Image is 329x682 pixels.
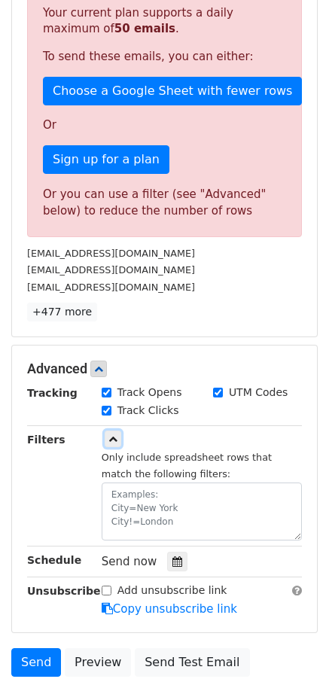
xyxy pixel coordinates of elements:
small: [EMAIL_ADDRESS][DOMAIN_NAME] [27,248,195,259]
a: +477 more [27,303,97,321]
iframe: Chat Widget [254,610,329,682]
a: Sign up for a plan [43,145,169,174]
p: Or [43,117,286,133]
strong: 50 emails [114,22,175,35]
strong: Filters [27,434,65,446]
label: Track Opens [117,385,182,400]
span: Send now [102,555,157,568]
a: Send [11,648,61,677]
p: To send these emails, you can either: [43,49,286,65]
p: Your current plan supports a daily maximum of . [43,5,286,37]
label: Add unsubscribe link [117,583,227,598]
small: Only include spreadsheet rows that match the following filters: [102,452,272,480]
label: Track Clicks [117,403,179,419]
small: [EMAIL_ADDRESS][DOMAIN_NAME] [27,282,195,293]
label: UTM Codes [229,385,288,400]
h5: Advanced [27,361,302,377]
a: Preview [65,648,131,677]
strong: Schedule [27,554,81,566]
small: [EMAIL_ADDRESS][DOMAIN_NAME] [27,264,195,276]
div: Or you can use a filter (see "Advanced" below) to reduce the number of rows [43,186,286,220]
div: 聊天小组件 [254,610,329,682]
a: Choose a Google Sheet with fewer rows [43,77,302,105]
strong: Tracking [27,387,78,399]
strong: Unsubscribe [27,585,101,597]
a: Copy unsubscribe link [102,602,237,616]
a: Send Test Email [135,648,249,677]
